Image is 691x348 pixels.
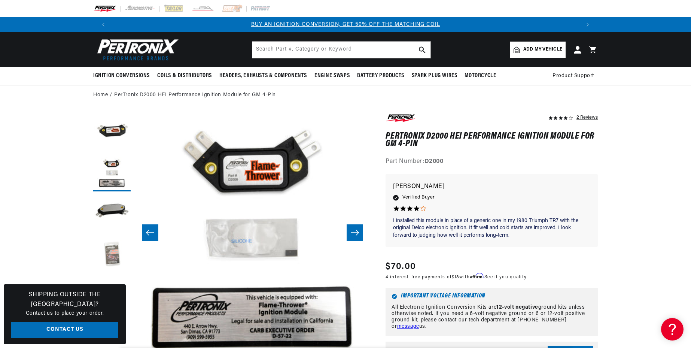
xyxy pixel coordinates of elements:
[452,275,460,279] span: $18
[393,217,590,239] p: I installed this module in place of a generic one in my 1980 Triumph TR7 with the original Delco ...
[111,21,580,29] div: Announcement
[347,224,363,241] button: Slide right
[392,294,592,299] h6: Important Voltage Information
[484,275,527,279] a: See if you qualify - Learn more about Affirm Financing (opens in modal)
[311,67,353,85] summary: Engine Swaps
[93,91,108,99] a: Home
[353,67,408,85] summary: Battery Products
[386,133,598,148] h1: PerTronix D2000 HEI Performance Ignition Module for GM 4-Pin
[11,290,118,309] h3: Shipping Outside the [GEOGRAPHIC_DATA]?
[142,224,158,241] button: Slide left
[461,67,500,85] summary: Motorcycle
[93,91,598,99] nav: breadcrumbs
[93,113,131,150] button: Load image 1 in gallery view
[251,22,440,27] a: BUY AN IGNITION CONVERSION, GET 50% OFF THE MATCHING COIL
[153,67,216,85] summary: Coils & Distributors
[496,305,538,310] strong: 12-volt negative
[74,17,617,32] slideshow-component: Translation missing: en.sections.announcements.announcement_bar
[393,182,590,192] p: [PERSON_NAME]
[157,72,212,80] span: Coils & Distributors
[219,72,307,80] span: Headers, Exhausts & Components
[386,273,527,281] p: 4 interest-free payments of with .
[252,42,430,58] input: Search Part #, Category or Keyword
[93,72,150,80] span: Ignition Conversions
[402,193,435,202] span: Verified Buyer
[11,309,118,318] p: Contact us to place your order.
[397,324,419,329] a: message
[424,158,444,164] strong: D2000
[386,157,598,167] div: Part Number:
[523,46,562,53] span: Add my vehicle
[553,67,598,85] summary: Product Support
[216,67,311,85] summary: Headers, Exhausts & Components
[576,113,598,122] div: 2 Reviews
[93,67,153,85] summary: Ignition Conversions
[553,72,594,80] span: Product Support
[93,195,131,233] button: Load image 3 in gallery view
[510,42,566,58] a: Add my vehicle
[114,91,276,99] a: PerTronix D2000 HEI Performance Ignition Module for GM 4-Pin
[386,260,416,273] span: $70.00
[465,72,496,80] span: Motorcycle
[580,17,595,32] button: Translation missing: en.sections.announcements.next_announcement
[357,72,404,80] span: Battery Products
[93,154,131,191] button: Load image 2 in gallery view
[470,273,483,279] span: Affirm
[111,21,580,29] div: 1 of 3
[392,305,592,330] p: All Electronic Ignition Conversion Kits are ground kits unless otherwise noted. If you need a 6-v...
[11,322,118,339] a: Contact Us
[314,72,350,80] span: Engine Swaps
[93,37,179,63] img: Pertronix
[414,42,430,58] button: search button
[408,67,461,85] summary: Spark Plug Wires
[93,236,131,274] button: Load image 4 in gallery view
[96,17,111,32] button: Translation missing: en.sections.announcements.previous_announcement
[412,72,457,80] span: Spark Plug Wires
